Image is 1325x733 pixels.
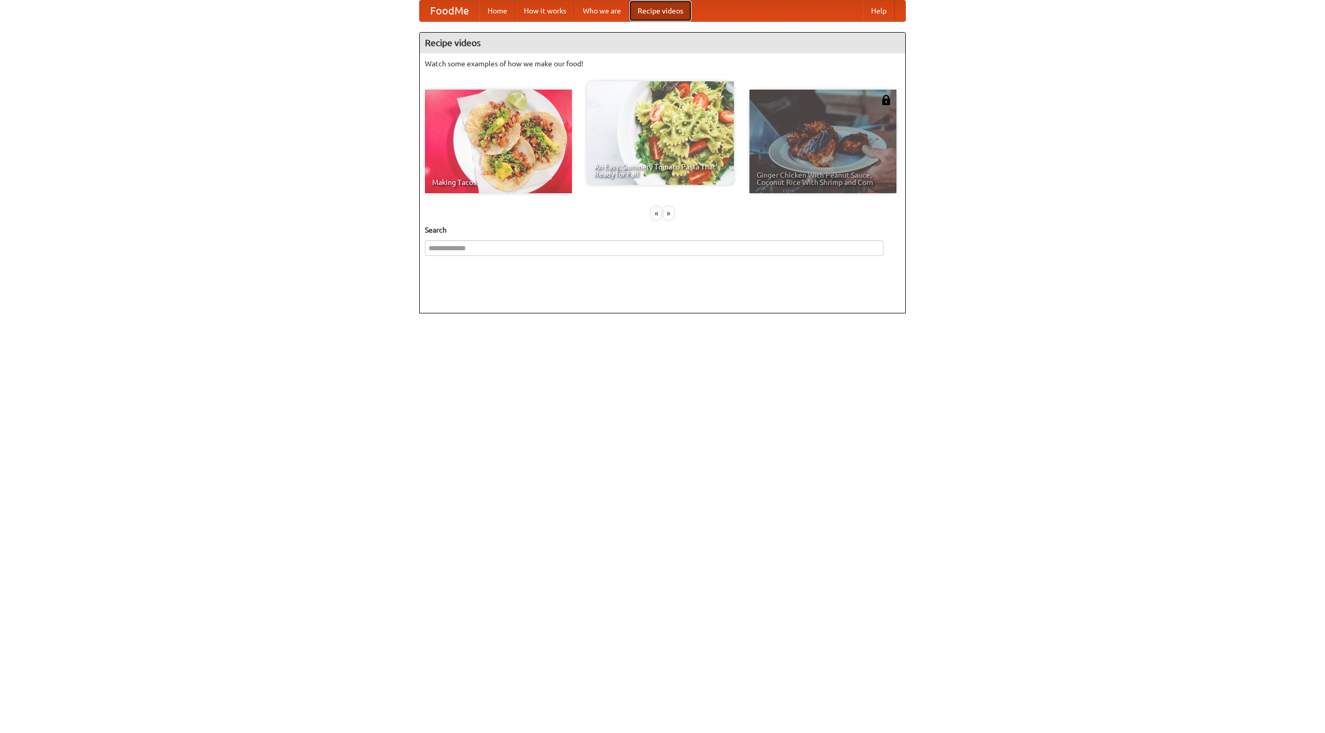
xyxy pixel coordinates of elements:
h4: Recipe videos [420,33,905,53]
a: Who we are [575,1,629,21]
div: « [652,207,661,220]
a: Making Tacos [425,90,572,193]
p: Watch some examples of how we make our food! [425,59,900,69]
img: 483408.png [881,95,891,105]
span: Making Tacos [432,179,565,186]
a: How it works [516,1,575,21]
a: FoodMe [420,1,479,21]
h5: Search [425,225,900,235]
a: Home [479,1,516,21]
div: » [664,207,673,220]
a: Recipe videos [629,1,691,21]
a: Help [863,1,895,21]
a: An Easy, Summery Tomato Pasta That's Ready for Fall [587,81,734,185]
span: An Easy, Summery Tomato Pasta That's Ready for Fall [594,163,727,178]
